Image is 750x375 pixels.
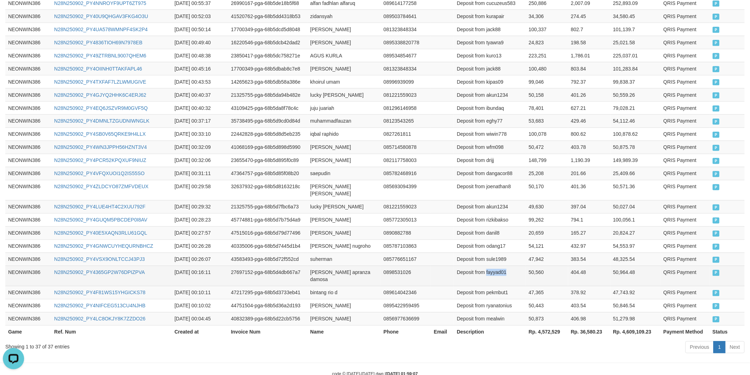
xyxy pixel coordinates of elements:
span: PAID [713,303,720,309]
td: Deposit from odang17 [454,240,526,253]
td: 404.48 [568,266,610,286]
td: 081323848334 [381,23,431,36]
td: 50,875.78 [610,141,661,154]
td: 78,401 [526,101,568,114]
td: Deposit from akun1234 [454,88,526,101]
td: Deposit from ibundaq [454,101,526,114]
td: QRIS Payment [661,312,710,325]
a: N28N250902_PY4UA578WMNPF4SK2P4 [54,27,148,32]
td: 0895338820778 [381,36,431,49]
td: 49,630 [526,200,568,213]
td: 165.27 [568,226,610,240]
td: 50,571.36 [610,180,661,200]
td: 794.1 [568,213,610,226]
td: QRIS Payment [661,167,710,180]
a: N28N250902_PY4GUQM5PBCDEP0I8AV [54,217,147,223]
span: PAID [713,290,720,296]
td: 16220546-pga-68b5dcb42dad2 [228,36,308,49]
span: PAID [713,106,720,112]
td: 100,337 [526,23,568,36]
td: 25,409.66 [610,167,661,180]
td: 99,838.37 [610,75,661,88]
td: 17700349-pga-68b5dbab8c7e8 [228,62,308,75]
span: PAID [713,93,720,99]
td: NEONWIN386 [5,141,51,154]
span: PAID [713,184,720,190]
td: [DATE] 00:29:32 [172,200,228,213]
td: NEONWIN386 [5,180,51,200]
a: N28N250902_PY40E5XAQN3RLU61GQL [54,230,147,236]
span: PAID [713,171,720,177]
a: N28N250902_PY4F81WS15YHGICKS78 [54,290,146,296]
td: [DATE] 00:49:40 [172,36,228,49]
td: 50,846.54 [610,299,661,312]
td: 432.97 [568,240,610,253]
td: [PERSON_NAME] [307,213,381,226]
td: 802.7 [568,23,610,36]
td: 34,306 [526,10,568,23]
td: 79,028.21 [610,101,661,114]
td: [PERSON_NAME] [307,299,381,312]
a: N28N250902_PY4NIFCEG513CU4NJHB [54,303,146,309]
th: Email [431,325,454,338]
td: [DATE] 00:40:32 [172,101,228,114]
a: N28N250902_PY4SB0V65QRKE9H4LLX [54,131,146,137]
td: 47515016-pga-68b5d79d77496 [228,226,308,240]
td: Deposit from wiwin778 [454,128,526,141]
span: PAID [713,218,720,224]
td: 198.58 [568,36,610,49]
td: NEONWIN386 [5,299,51,312]
td: 25,208 [526,167,568,180]
td: QRIS Payment [661,114,710,128]
td: 101,139.7 [610,23,661,36]
a: N28N250902_PY4GNWCUYHEQURNBHCZ [54,244,153,249]
td: 50,964.48 [610,266,661,286]
td: 14265623-pga-68b5db58a386e [228,75,308,88]
a: N28N250902_PY4VFQXUOI1Q2IS55SO [54,171,145,177]
th: Game [5,325,51,338]
td: NEONWIN386 [5,49,51,62]
td: NEONWIN386 [5,240,51,253]
td: Deposit from rizkibakso [454,213,526,226]
td: [PERSON_NAME] [307,141,381,154]
td: 403.78 [568,141,610,154]
a: Previous [685,341,714,353]
td: 44751504-pga-68b5d36a2d193 [228,299,308,312]
td: 0895422959495 [381,299,431,312]
td: 627.21 [568,101,610,114]
td: QRIS Payment [661,49,710,62]
td: juju juariah [307,101,381,114]
td: [PERSON_NAME] [307,36,381,49]
span: PAID [713,27,720,33]
td: Deposit from eghy77 [454,114,526,128]
td: 34,580.45 [610,10,661,23]
td: 089614042346 [381,286,431,299]
td: QRIS Payment [661,36,710,49]
td: 08123543265 [381,114,431,128]
td: 803.84 [568,62,610,75]
td: 401.36 [568,180,610,200]
td: 081296146958 [381,101,431,114]
td: [DATE] 00:31:11 [172,167,228,180]
td: zidansyah [307,10,381,23]
td: 082117758003 [381,154,431,167]
td: 50,560 [526,266,568,286]
td: 081221559023 [381,88,431,101]
td: 100,878.62 [610,128,661,141]
td: QRIS Payment [661,286,710,299]
a: Next [725,341,745,353]
td: 403.54 [568,299,610,312]
td: 274.45 [568,10,610,23]
td: QRIS Payment [661,213,710,226]
td: Deposit from danil8 [454,226,526,240]
td: NEONWIN386 [5,286,51,299]
td: Deposit from drijj [454,154,526,167]
a: N28N250902_PY4836TIOH69N7978EB [54,40,142,45]
td: 45774881-pga-68b5d7b75d4a9 [228,213,308,226]
td: [PERSON_NAME] [307,154,381,167]
td: Deposit from joenathan8 [454,180,526,200]
td: [DATE] 00:16:11 [172,266,228,286]
td: 21325755-pga-68b5d7fbc6a73 [228,200,308,213]
span: PAID [713,244,720,250]
td: lucky [PERSON_NAME] [307,200,381,213]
